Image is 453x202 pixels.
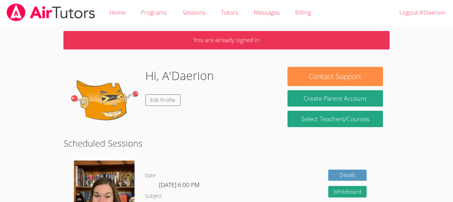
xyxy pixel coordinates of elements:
[63,31,390,49] p: You are already signed in
[287,67,383,86] button: Contact Support
[328,170,367,181] a: Details
[254,8,280,16] span: Messages
[328,186,367,197] button: Whiteboard
[145,94,181,106] a: Edit Profile
[6,3,96,21] img: airtutors_banner-c4298cdbf04f3fff15de1276eac7730deb9818008684d7c2e4769d2f7ddbe033.png
[63,137,390,150] h2: Scheduled Sessions
[145,192,162,201] dt: Subject
[70,67,140,137] img: default.png
[287,90,383,107] button: Create Parent Account
[145,67,214,85] h1: Hi, A'Daerion
[145,171,156,180] dt: Date
[287,111,383,127] a: Select Teachers/Courses
[159,181,200,189] span: [DATE] 6:00 PM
